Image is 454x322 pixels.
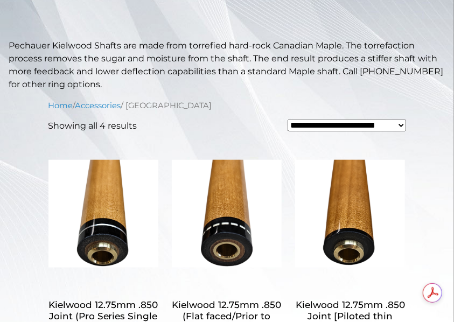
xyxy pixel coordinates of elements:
[172,141,282,286] img: Kielwood 12.75mm .850 (Flat faced/Prior to 2025)
[48,141,158,286] img: Kielwood 12.75mm .850 Joint (Pro Series Single Ring)
[295,141,405,286] img: Kielwood 12.75mm .850 Joint [Piloted thin black (Pro Series & JP Series 2025)]
[75,101,121,110] a: Accessories
[48,100,406,111] nav: Breadcrumb
[288,120,406,131] select: Shop order
[48,120,137,132] p: Showing all 4 results
[9,39,445,91] p: Pechauer Kielwood Shafts are made from torrefied hard-rock Canadian Maple. The torrefaction proce...
[48,101,73,110] a: Home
